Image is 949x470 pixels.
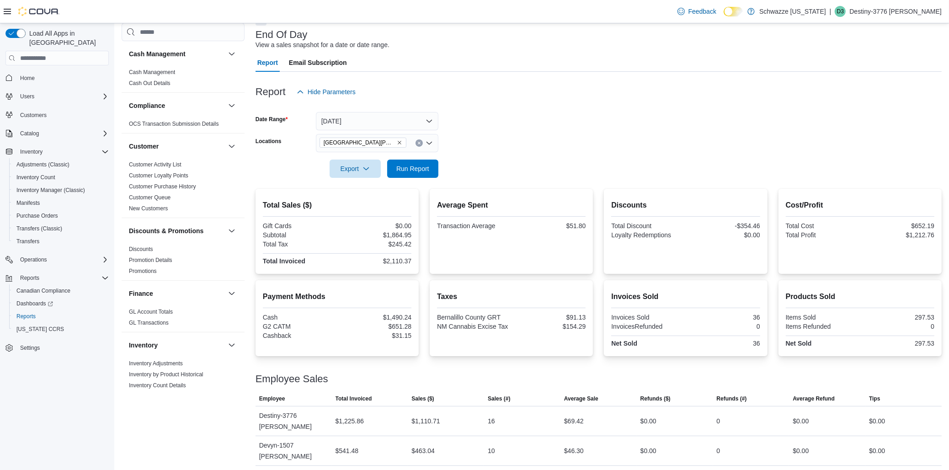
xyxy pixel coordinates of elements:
a: New Customers [129,205,168,212]
div: Customer [122,159,245,218]
span: Transfers [13,236,109,247]
span: Email Subscription [289,53,347,72]
span: Hide Parameters [308,87,356,96]
div: $1,212.76 [862,231,934,239]
div: $652.19 [862,222,934,230]
span: Canadian Compliance [16,287,70,294]
div: $651.28 [339,323,411,330]
button: Customers [2,108,112,122]
button: Users [16,91,38,102]
a: Adjustments (Classic) [13,159,73,170]
p: | [830,6,832,17]
span: Settings [20,344,40,352]
span: Settings [16,342,109,353]
button: Reports [16,272,43,283]
button: [DATE] [316,112,438,130]
button: Discounts & Promotions [129,226,224,235]
span: Inventory Manager (Classic) [13,185,109,196]
a: Transfers (Classic) [13,223,66,234]
span: Customer Activity List [129,161,181,168]
strong: Net Sold [611,340,637,347]
span: Sales ($) [411,395,434,402]
div: 297.53 [862,314,934,321]
span: Home [20,75,35,82]
h3: Finance [129,289,153,298]
h3: Inventory [129,341,158,350]
div: Total Profit [786,231,858,239]
button: Customer [129,142,224,151]
button: Operations [2,253,112,266]
a: Cash Management [129,69,175,75]
button: Catalog [16,128,43,139]
button: Cash Management [129,49,224,59]
h2: Payment Methods [263,291,411,302]
div: 297.53 [862,340,934,347]
button: Hide Parameters [293,83,359,101]
a: Transfers [13,236,43,247]
input: Dark Mode [724,7,743,16]
a: Purchase Orders [13,210,62,221]
div: $463.04 [411,445,435,456]
span: Reports [20,274,39,282]
div: $0.00 [793,416,809,427]
a: OCS Transaction Submission Details [129,121,219,127]
div: 0 [717,416,720,427]
button: Reports [9,310,112,323]
div: Finance [122,306,245,332]
button: Compliance [129,101,224,110]
div: $1,864.95 [339,231,411,239]
a: Promotions [129,268,157,274]
div: $154.29 [513,323,586,330]
strong: Net Sold [786,340,812,347]
a: Dashboards [13,298,57,309]
button: Customer [226,141,237,152]
div: Items Sold [786,314,858,321]
nav: Complex example [5,67,109,378]
span: Reports [16,313,36,320]
button: Inventory [2,145,112,158]
button: Inventory Manager (Classic) [9,184,112,197]
a: Inventory Count [13,172,59,183]
div: $1,490.24 [339,314,411,321]
span: Report [257,53,278,72]
span: Purchase Orders [16,212,58,219]
div: Invoices Sold [611,314,684,321]
a: Manifests [13,198,43,208]
span: Customers [20,112,47,119]
a: Promotion Details [129,257,172,263]
button: Finance [129,289,224,298]
span: [GEOGRAPHIC_DATA][PERSON_NAME] [324,138,395,147]
span: Promotions [129,267,157,275]
span: Reports [16,272,109,283]
span: Adjustments (Classic) [13,159,109,170]
div: $51.80 [513,222,586,230]
h2: Cost/Profit [786,200,934,211]
button: Compliance [226,100,237,111]
button: Adjustments (Classic) [9,158,112,171]
span: Catalog [16,128,109,139]
div: Gift Cards [263,222,336,230]
div: Cash [263,314,336,321]
a: Canadian Compliance [13,285,74,296]
div: $91.13 [513,314,586,321]
div: $0.00 [339,222,411,230]
button: Manifests [9,197,112,209]
span: Refunds ($) [640,395,671,402]
div: Discounts & Promotions [122,244,245,280]
img: Cova [18,7,59,16]
a: Customer Loyalty Points [129,172,188,179]
span: Reports [13,311,109,322]
a: Reports [13,311,39,322]
h2: Total Sales ($) [263,200,411,211]
h2: Products Sold [786,291,934,302]
span: Transfers (Classic) [16,225,62,232]
a: Customer Purchase History [129,183,196,190]
a: Dashboards [9,297,112,310]
div: $2,110.37 [339,257,411,265]
div: Total Discount [611,222,684,230]
button: Settings [2,341,112,354]
label: Date Range [256,116,288,123]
